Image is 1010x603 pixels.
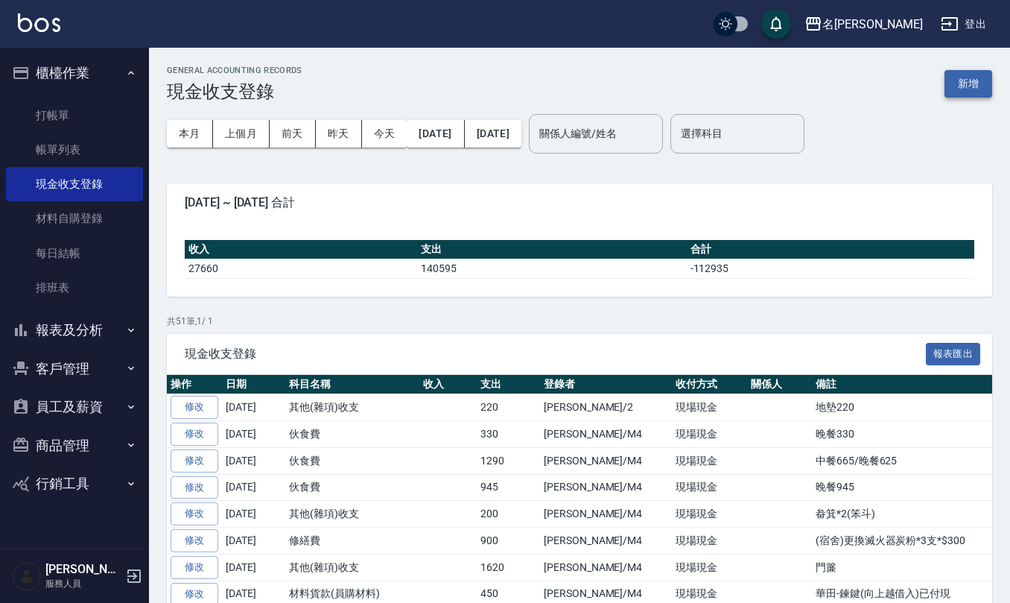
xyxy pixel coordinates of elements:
[285,375,419,394] th: 科目名稱
[45,577,121,590] p: 服務人員
[926,343,981,366] button: 報表匯出
[185,240,417,259] th: 收入
[6,271,143,305] a: 排班表
[540,421,672,448] td: [PERSON_NAME]/M4
[18,13,60,32] img: Logo
[285,474,419,501] td: 伙食費
[167,120,213,148] button: 本月
[417,259,687,278] td: 140595
[222,421,285,448] td: [DATE]
[672,375,747,394] th: 收付方式
[477,394,540,421] td: 220
[222,394,285,421] td: [DATE]
[185,195,974,210] span: [DATE] ~ [DATE] 合計
[477,447,540,474] td: 1290
[822,15,923,34] div: 名[PERSON_NAME]
[540,447,672,474] td: [PERSON_NAME]/M4
[185,347,926,362] span: 現金收支登錄
[171,529,218,552] a: 修改
[6,236,143,271] a: 每日結帳
[944,70,992,98] button: 新增
[222,375,285,394] th: 日期
[687,259,974,278] td: -112935
[167,66,302,75] h2: GENERAL ACCOUNTING RECORDS
[167,81,302,102] h3: 現金收支登錄
[761,9,791,39] button: save
[222,528,285,555] td: [DATE]
[6,133,143,167] a: 帳單列表
[477,528,540,555] td: 900
[171,556,218,579] a: 修改
[687,240,974,259] th: 合計
[477,421,540,448] td: 330
[477,375,540,394] th: 支出
[171,396,218,419] a: 修改
[285,447,419,474] td: 伙食費
[171,449,218,473] a: 修改
[185,259,417,278] td: 27660
[672,394,747,421] td: 現場現金
[171,502,218,525] a: 修改
[222,501,285,528] td: [DATE]
[540,528,672,555] td: [PERSON_NAME]/M4
[285,528,419,555] td: 修繕費
[270,120,316,148] button: 前天
[540,474,672,501] td: [PERSON_NAME]/M4
[6,54,143,92] button: 櫃檯作業
[747,375,812,394] th: 關係人
[285,394,419,421] td: 其他(雜項)收支
[477,474,540,501] td: 945
[6,311,143,350] button: 報表及分析
[540,501,672,528] td: [PERSON_NAME]/M4
[417,240,687,259] th: 支出
[935,10,992,38] button: 登出
[540,554,672,581] td: [PERSON_NAME]/M4
[477,554,540,581] td: 1620
[672,528,747,555] td: 現場現金
[6,464,143,503] button: 行銷工具
[316,120,362,148] button: 昨天
[944,76,992,90] a: 新增
[213,120,270,148] button: 上個月
[672,554,747,581] td: 現場現金
[285,554,419,581] td: 其他(雜項)收支
[477,501,540,528] td: 200
[171,476,218,499] a: 修改
[222,447,285,474] td: [DATE]
[6,98,143,133] a: 打帳單
[6,388,143,426] button: 員工及薪資
[6,201,143,236] a: 材料自購登錄
[672,501,747,528] td: 現場現金
[419,375,477,394] th: 收入
[12,561,42,591] img: Person
[222,554,285,581] td: [DATE]
[798,9,929,40] button: 名[PERSON_NAME]
[285,501,419,528] td: 其他(雜項)收支
[285,421,419,448] td: 伙食費
[167,375,222,394] th: 操作
[6,426,143,465] button: 商品管理
[672,447,747,474] td: 現場現金
[465,120,521,148] button: [DATE]
[362,120,407,148] button: 今天
[171,423,218,446] a: 修改
[672,474,747,501] td: 現場現金
[167,315,992,328] p: 共 51 筆, 1 / 1
[222,474,285,501] td: [DATE]
[540,375,672,394] th: 登錄者
[672,421,747,448] td: 現場現金
[926,346,981,360] a: 報表匯出
[540,394,672,421] td: [PERSON_NAME]/2
[6,350,143,388] button: 客戶管理
[407,120,464,148] button: [DATE]
[45,562,121,577] h5: [PERSON_NAME]
[6,167,143,201] a: 現金收支登錄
